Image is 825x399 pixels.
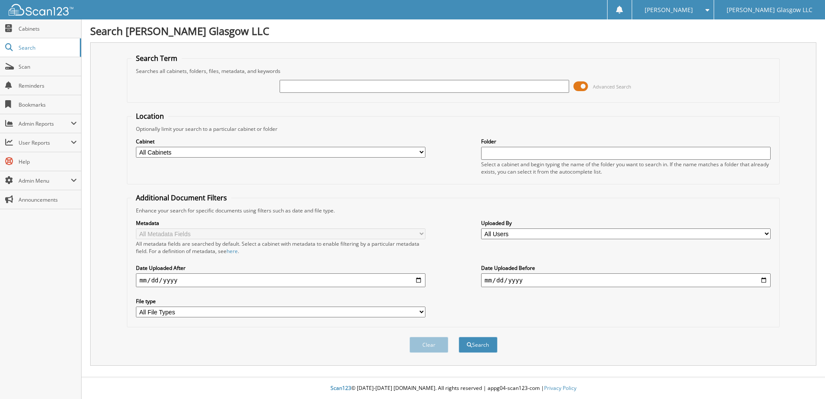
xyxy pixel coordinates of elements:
button: Clear [409,337,448,353]
iframe: Chat Widget [782,358,825,399]
div: All metadata fields are searched by default. Select a cabinet with metadata to enable filtering b... [136,240,425,255]
span: Announcements [19,196,77,203]
span: Help [19,158,77,165]
div: Enhance your search for specific documents using filters such as date and file type. [132,207,775,214]
a: here [227,247,238,255]
label: File type [136,298,425,305]
input: start [136,273,425,287]
label: Date Uploaded Before [481,264,771,272]
span: Advanced Search [593,83,631,90]
span: [PERSON_NAME] Glasgow LLC [727,7,812,13]
span: Scan123 [331,384,351,392]
div: Select a cabinet and begin typing the name of the folder you want to search in. If the name match... [481,161,771,175]
legend: Additional Document Filters [132,193,231,203]
div: Optionally limit your search to a particular cabinet or folder [132,125,775,133]
a: Privacy Policy [544,384,576,392]
label: Uploaded By [481,219,771,227]
input: end [481,273,771,287]
span: Scan [19,63,77,70]
span: Cabinets [19,25,77,32]
label: Date Uploaded After [136,264,425,272]
span: User Reports [19,139,71,146]
button: Search [459,337,498,353]
div: Searches all cabinets, folders, files, metadata, and keywords [132,67,775,75]
legend: Location [132,111,168,121]
span: Bookmarks [19,101,77,108]
span: Admin Menu [19,177,71,184]
div: © [DATE]-[DATE] [DOMAIN_NAME]. All rights reserved | appg04-scan123-com | [82,378,825,399]
label: Metadata [136,219,425,227]
span: [PERSON_NAME] [645,7,693,13]
span: Reminders [19,82,77,89]
span: Search [19,44,76,51]
label: Folder [481,138,771,145]
label: Cabinet [136,138,425,145]
legend: Search Term [132,54,182,63]
h1: Search [PERSON_NAME] Glasgow LLC [90,24,816,38]
img: scan123-logo-white.svg [9,4,73,16]
span: Admin Reports [19,120,71,127]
